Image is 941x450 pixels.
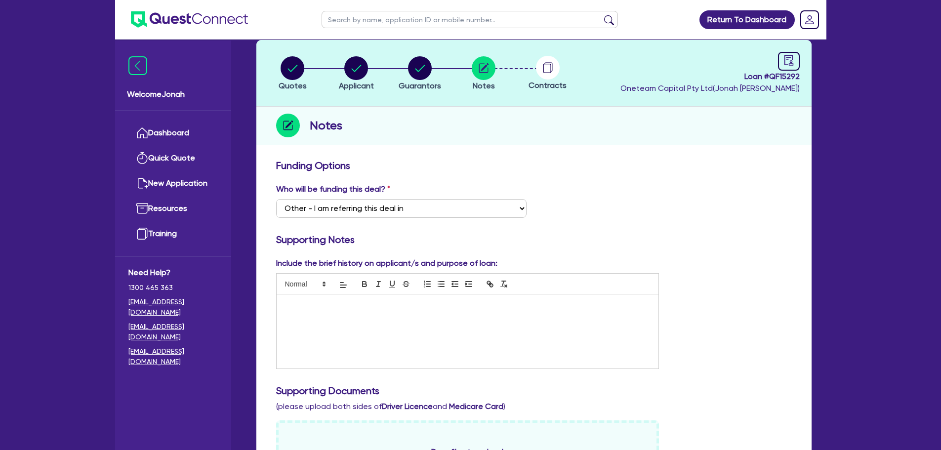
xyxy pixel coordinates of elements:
span: 1300 465 363 [128,283,218,293]
h3: Supporting Notes [276,234,792,245]
a: Training [128,221,218,246]
button: Quotes [278,56,307,92]
img: step-icon [276,114,300,137]
button: Applicant [338,56,374,92]
img: new-application [136,177,148,189]
span: Need Help? [128,267,218,279]
h3: Funding Options [276,160,792,171]
span: (please upload both sides of and ) [276,402,505,411]
h2: Notes [310,117,342,134]
label: Who will be funding this deal? [276,183,390,195]
button: Notes [471,56,496,92]
img: quick-quote [136,152,148,164]
a: Resources [128,196,218,221]
span: Loan # QF15292 [620,71,800,82]
img: quest-connect-logo-blue [131,11,248,28]
span: Guarantors [399,81,441,90]
a: [EMAIL_ADDRESS][DOMAIN_NAME] [128,297,218,318]
label: Include the brief history on applicant/s and purpose of loan: [276,257,497,269]
a: Dashboard [128,121,218,146]
img: training [136,228,148,240]
b: Medicare Card [449,402,503,411]
a: Dropdown toggle [797,7,822,33]
img: icon-menu-close [128,56,147,75]
span: Contracts [529,81,567,90]
span: audit [783,55,794,66]
img: resources [136,203,148,214]
h3: Supporting Documents [276,385,792,397]
span: Notes [473,81,495,90]
a: [EMAIL_ADDRESS][DOMAIN_NAME] [128,346,218,367]
span: Oneteam Capital Pty Ltd ( Jonah [PERSON_NAME] ) [620,83,800,93]
b: Driver Licence [382,402,433,411]
span: Welcome Jonah [127,88,219,100]
span: Quotes [279,81,307,90]
a: Quick Quote [128,146,218,171]
button: Guarantors [398,56,442,92]
a: audit [778,52,800,71]
a: [EMAIL_ADDRESS][DOMAIN_NAME] [128,322,218,342]
a: New Application [128,171,218,196]
input: Search by name, application ID or mobile number... [322,11,618,28]
span: Applicant [339,81,374,90]
a: Return To Dashboard [699,10,795,29]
